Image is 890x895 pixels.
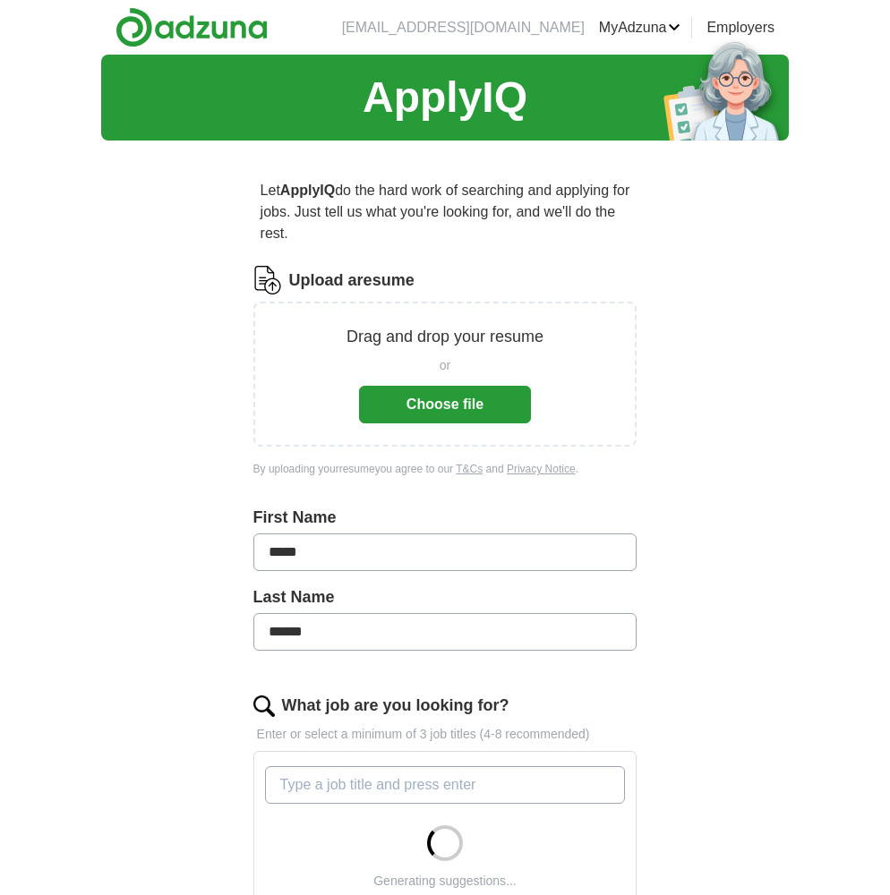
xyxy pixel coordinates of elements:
div: By uploading your resume you agree to our and . [253,461,638,477]
a: MyAdzuna [599,17,681,38]
img: search.png [253,695,275,717]
p: Drag and drop your resume [347,325,543,349]
a: Employers [706,17,774,38]
img: Adzuna logo [116,7,268,47]
label: First Name [253,506,638,530]
li: [EMAIL_ADDRESS][DOMAIN_NAME] [342,17,585,38]
label: What job are you looking for? [282,694,509,718]
img: CV Icon [253,266,282,294]
div: Generating suggestions... [373,872,517,891]
h1: ApplyIQ [363,65,527,130]
input: Type a job title and press enter [265,766,626,804]
strong: ApplyIQ [280,183,335,198]
p: Let do the hard work of searching and applying for jobs. Just tell us what you're looking for, an... [253,173,638,251]
button: Choose file [359,386,531,423]
span: or [440,356,450,375]
a: T&Cs [456,463,483,475]
label: Upload a resume [289,268,415,293]
a: Privacy Notice [507,463,576,475]
label: Last Name [253,585,638,609]
p: Enter or select a minimum of 3 job titles (4-8 recommended) [253,725,638,744]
